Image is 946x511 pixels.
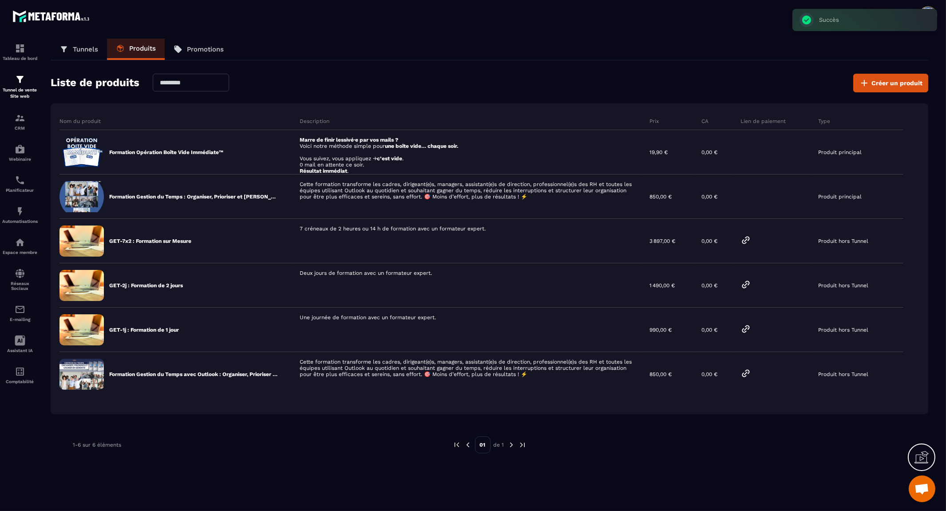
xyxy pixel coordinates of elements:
[818,327,868,333] p: Produit hors Tunnel
[2,126,38,131] p: CRM
[2,329,38,360] a: Assistant IA
[871,79,922,87] span: Créer un produit
[2,250,38,255] p: Espace membre
[818,282,868,289] p: Produit hors Tunnel
[909,475,935,502] div: Ouvrir le chat
[109,193,279,200] p: Formation Gestion du Temps : Organiser, Prioriser et [PERSON_NAME] en Sérénité
[2,230,38,261] a: automationsautomationsEspace membre
[740,118,786,125] p: Lien de paiement
[107,39,165,60] a: Produits
[2,106,38,137] a: formationformationCRM
[853,74,928,92] button: Créer un produit
[15,304,25,315] img: email
[59,314,104,345] img: formation-default-image.91678625.jpeg
[15,206,25,217] img: automations
[519,441,526,449] img: next
[109,282,183,289] p: GET-2j : Formation de 2 jours
[2,219,38,224] p: Automatisations
[2,281,38,291] p: Réseaux Sociaux
[51,74,139,92] h2: Liste de produits
[59,270,104,301] img: formation-default-image.91678625.jpeg
[2,379,38,384] p: Comptabilité
[15,268,25,279] img: social-network
[453,441,461,449] img: prev
[2,317,38,322] p: E-mailing
[165,39,233,60] a: Promotions
[2,297,38,329] a: emailemailE-mailing
[507,441,515,449] img: next
[15,366,25,377] img: accountant
[109,371,279,378] p: Formation Gestion du Temps avec Outlook : Organiser, Prioriser et [PERSON_NAME] en Sérénité
[2,188,38,193] p: Planificateur
[2,36,38,67] a: formationformationTableau de bord
[494,441,504,448] p: de 1
[818,371,868,377] p: Produit hors Tunnel
[818,149,862,155] p: Produit principal
[15,144,25,154] img: automations
[649,118,659,125] p: Prix
[2,360,38,391] a: accountantaccountantComptabilité
[15,113,25,123] img: formation
[300,118,329,125] p: Description
[818,118,830,125] p: Type
[109,238,191,245] p: GET-7x2 : Formation sur Mesure
[2,261,38,297] a: social-networksocial-networkRéseaux Sociaux
[818,194,862,200] p: Produit principal
[59,118,101,125] p: Nom du produit
[2,157,38,162] p: Webinaire
[59,359,104,390] img: 4efa8d79028b3bf65d06f072e6048423.png
[187,45,224,53] p: Promotions
[2,348,38,353] p: Assistant IA
[109,326,179,333] p: GET-1j : Formation de 1 jour
[2,87,38,99] p: Tunnel de vente Site web
[2,168,38,199] a: schedulerschedulerPlanificateur
[2,137,38,168] a: automationsautomationsWebinaire
[2,56,38,61] p: Tableau de bord
[12,8,92,24] img: logo
[15,43,25,54] img: formation
[475,436,491,453] p: 01
[73,45,98,53] p: Tunnels
[59,137,104,168] img: d81cd3016b751f6a04a4cae10ee06b9d.png
[15,175,25,186] img: scheduler
[59,181,104,212] img: 1315e0e21d0d3cc2b7a49539a3144920.png
[59,226,104,257] img: formation-default-image.91678625.jpeg
[73,442,121,448] p: 1-6 sur 6 éléments
[129,44,156,52] p: Produits
[15,237,25,248] img: automations
[701,118,709,125] p: CA
[109,149,223,156] p: Formation Opération Boîte Vide Immédiate™
[2,199,38,230] a: automationsautomationsAutomatisations
[2,67,38,106] a: formationformationTunnel de vente Site web
[15,74,25,85] img: formation
[818,238,868,244] p: Produit hors Tunnel
[464,441,472,449] img: prev
[51,39,107,60] a: Tunnels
